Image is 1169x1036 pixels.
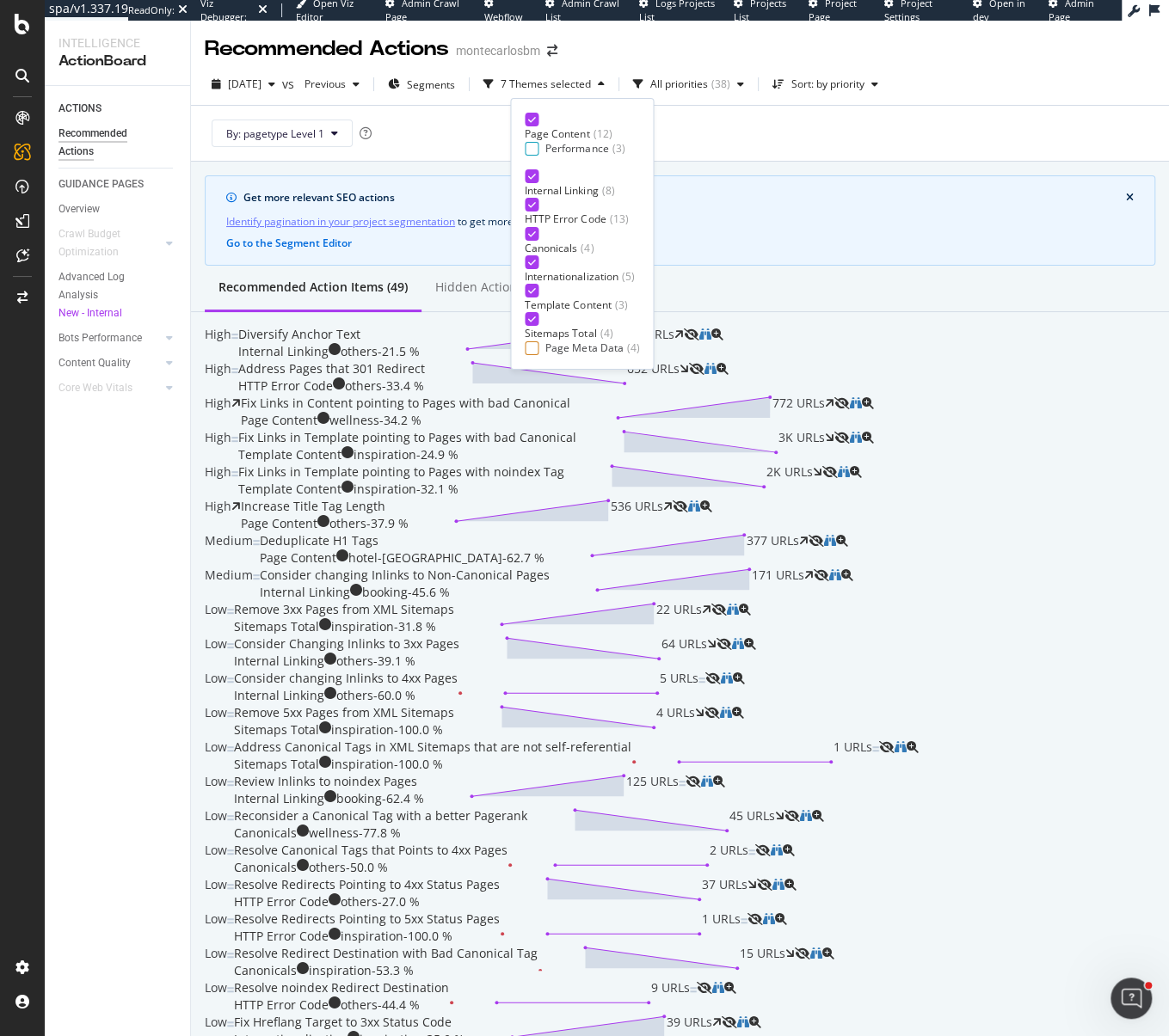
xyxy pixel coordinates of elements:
[58,100,102,118] div: ACTIONS
[354,446,458,463] div: inspiration - 24.9 %
[205,360,231,377] span: High
[234,1014,452,1031] div: Fix Hreflang Target to 3xx Status Code
[862,432,874,444] div: magnifying-glass-plus
[228,77,261,91] span: 2025 Aug. 21st
[783,844,795,856] div: magnifying-glass-plus
[205,773,227,789] span: Low
[282,76,298,93] span: vs
[772,876,784,892] a: binoculars
[231,471,238,476] img: Equal
[834,397,850,409] div: eye-slash
[329,515,409,532] div: others - 37.9 %
[895,739,907,755] a: binoculars
[650,79,708,89] div: All priorities
[58,100,178,118] a: ACTIONS
[850,395,862,411] a: binoculars
[697,982,712,994] div: eye-slash
[58,125,178,161] a: Recommended Actions
[58,225,161,261] a: Crawl Budget Optimization
[205,979,227,996] span: Low
[717,638,732,650] div: eye-slash
[810,945,822,961] a: binoculars
[234,893,329,910] div: HTTP Error Code
[227,918,234,923] img: Equal
[593,126,612,141] div: ( 12 )
[712,979,724,996] a: binoculars
[234,704,454,721] div: Remove 5xx Pages from XML Sitemaps
[484,10,523,23] span: Webflow
[772,879,784,891] div: binoculars
[205,635,227,652] span: Low
[748,913,763,925] div: eye-slash
[234,979,449,996] div: Resolve noindex Redirect Destination
[58,268,162,322] div: Advanced Log Analysis
[684,328,699,340] div: eye-slash
[525,126,589,141] div: Page Content
[253,574,260,579] img: Equal
[205,463,231,480] span: High
[205,567,253,583] span: Medium
[58,379,132,397] div: Core Web Vitals
[58,379,161,397] a: Core Web Vitals
[58,52,176,71] div: ActionBoard
[205,175,1155,266] div: info banner
[253,540,260,545] img: Equal
[907,741,919,753] div: magnifying-glass-plus
[227,987,234,992] img: Equal
[341,893,420,910] div: others - 27.0 %
[747,532,799,567] span: 377 URLs
[737,1016,749,1028] div: binoculars
[205,395,231,411] span: High
[766,70,885,98] button: Sort: by priority
[234,618,319,635] div: Sitemaps Total
[234,962,297,979] div: Canonicals
[651,979,690,1014] span: 9 URLs
[711,604,727,616] div: eye-slash
[712,982,724,994] div: binoculars
[234,825,297,842] div: Canonicals
[1122,188,1138,207] button: close banner
[298,70,366,98] button: Previous
[205,704,227,720] span: Low
[205,70,282,98] button: [DATE]
[234,790,324,807] div: Internal Linking
[704,363,717,375] div: binoculars
[331,618,436,635] div: inspiration - 31.8 %
[456,42,540,59] div: montecarlosbm
[749,1016,761,1028] div: magnifying-glass-plus
[238,481,341,498] div: Template Content
[737,1014,749,1030] a: binoculars
[227,953,234,958] img: Equal
[58,225,149,261] div: Crawl Budget Optimization
[850,432,862,444] div: binoculars
[234,721,319,739] div: Sitemaps Total
[791,79,864,89] div: Sort: by priority
[711,79,730,89] div: ( 38 )
[354,481,458,498] div: inspiration - 32.1 %
[732,638,744,650] div: binoculars
[205,670,227,686] span: Low
[234,601,454,618] div: Remove 3xx Pages from XML Sitemaps
[1111,978,1152,1019] iframe: Intercom live chat
[241,412,317,429] div: Page Content
[345,377,424,395] div: others - 33.4 %
[713,775,725,788] div: magnifying-glass-plus
[58,268,178,322] a: Advanced Log AnalysisNew - Internal
[809,535,824,547] div: eye-slash
[381,70,462,98] button: Segments
[58,329,142,347] div: Bots Performance
[732,707,744,719] div: magnifying-glass-plus
[525,211,606,226] div: HTTP Error Code
[241,498,385,515] div: Increase Title Tag Length
[688,498,700,514] a: binoculars
[260,532,378,549] div: Deduplicate H1 Tags
[895,741,907,753] div: binoculars
[778,429,825,463] span: 3K URLs
[740,945,785,979] span: 15 URLs
[822,947,834,959] div: magnifying-glass-plus
[771,842,783,858] a: binoculars
[128,3,175,17] div: ReadOnly:
[689,363,704,375] div: eye-slash
[661,635,707,670] span: 64 URLs
[824,535,836,547] div: binoculars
